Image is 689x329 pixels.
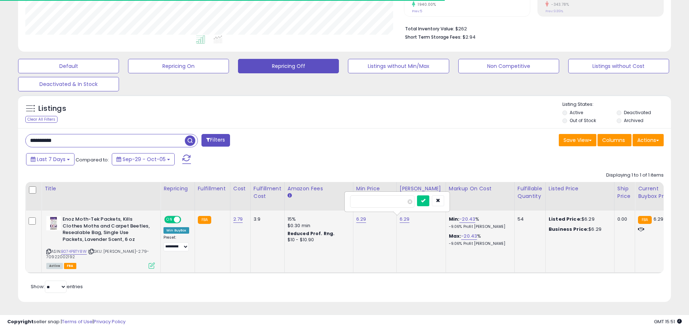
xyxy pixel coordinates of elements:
span: All listings currently available for purchase on Amazon [46,263,63,269]
div: 54 [518,216,540,222]
a: 6.29 [356,216,366,223]
label: Out of Stock [570,117,596,124]
small: Amazon Fees. [288,192,292,199]
div: $10 - $10.90 [288,237,348,243]
small: FBA [198,216,211,224]
button: Listings without Cost [568,59,669,73]
small: Prev: 5 [412,9,422,13]
button: Repricing Off [238,59,339,73]
div: 0.00 [617,216,629,222]
th: The percentage added to the cost of goods (COGS) that forms the calculator for Min & Max prices. [446,182,514,211]
div: $6.29 [549,216,609,222]
div: Displaying 1 to 1 of 1 items [606,172,664,179]
a: Terms of Use [62,318,93,325]
b: Business Price: [549,226,588,233]
button: Sep-29 - Oct-05 [112,153,175,165]
small: Prev: 9.89% [545,9,563,13]
div: ASIN: [46,216,155,268]
div: Fulfillable Quantity [518,185,543,200]
b: Enoz Moth-Tek Packets, Kills Clothes Moths and Carpet Beetles, Resealable Bag, Single Use Packets... [63,216,150,244]
small: -343.78% [549,2,569,7]
b: Short Term Storage Fees: [405,34,462,40]
div: Current Buybox Price [638,185,675,200]
label: Archived [624,117,643,124]
div: % [449,216,509,229]
span: Compared to: [76,156,109,163]
label: Active [570,109,583,116]
span: 2025-10-13 15:51 GMT [654,318,682,325]
span: Show: entries [31,283,83,290]
div: [PERSON_NAME] [400,185,443,192]
button: Actions [633,134,664,146]
a: 2.79 [233,216,243,223]
div: seller snap | | [7,319,126,325]
div: 15% [288,216,348,222]
small: FBA [638,216,651,224]
button: Deactivated & In Stock [18,77,119,91]
button: Last 7 Days [26,153,75,165]
span: Columns [602,137,625,144]
b: Max: [449,233,462,239]
button: Listings without Min/Max [348,59,449,73]
button: Save View [559,134,596,146]
p: -9.06% Profit [PERSON_NAME] [449,224,509,229]
h5: Listings [38,104,66,114]
a: -20.43 [459,216,475,223]
a: 6.29 [400,216,410,223]
span: ON [165,217,174,223]
div: Markup on Cost [449,185,511,192]
div: % [449,233,509,246]
div: $0.30 min [288,222,348,229]
div: 3.9 [254,216,279,222]
a: B074PBTY8W [61,248,87,255]
img: 41-Kh33-BPL._SL40_.jpg [46,216,61,230]
span: | SKU: [PERSON_NAME]-2.79-70922002192 [46,248,149,259]
span: $2.94 [463,34,476,40]
p: -9.06% Profit [PERSON_NAME] [449,241,509,246]
div: Preset: [163,235,189,251]
div: Ship Price [617,185,632,200]
div: Title [44,185,157,192]
div: Min Price [356,185,394,192]
button: Default [18,59,119,73]
div: Listed Price [549,185,611,192]
label: Deactivated [624,109,651,116]
span: OFF [180,217,192,223]
button: Columns [597,134,631,146]
button: Non Competitive [458,59,559,73]
b: Listed Price: [549,216,582,222]
span: Last 7 Days [37,156,65,163]
div: Clear All Filters [25,116,58,123]
div: $6.29 [549,226,609,233]
a: Privacy Policy [94,318,126,325]
button: Repricing On [128,59,229,73]
a: -20.43 [461,233,477,240]
small: 1940.00% [415,2,436,7]
span: FBA [64,263,76,269]
strong: Copyright [7,318,34,325]
div: Amazon Fees [288,185,350,192]
div: Fulfillment Cost [254,185,281,200]
p: Listing States: [562,101,671,108]
span: 6.29 [654,216,664,222]
li: $262 [405,24,658,33]
b: Reduced Prof. Rng. [288,230,335,237]
div: Win BuyBox [163,227,189,234]
div: Cost [233,185,247,192]
b: Total Inventory Value: [405,26,454,32]
b: Min: [449,216,460,222]
span: Sep-29 - Oct-05 [123,156,166,163]
div: Repricing [163,185,192,192]
div: Fulfillment [198,185,227,192]
button: Filters [201,134,230,147]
